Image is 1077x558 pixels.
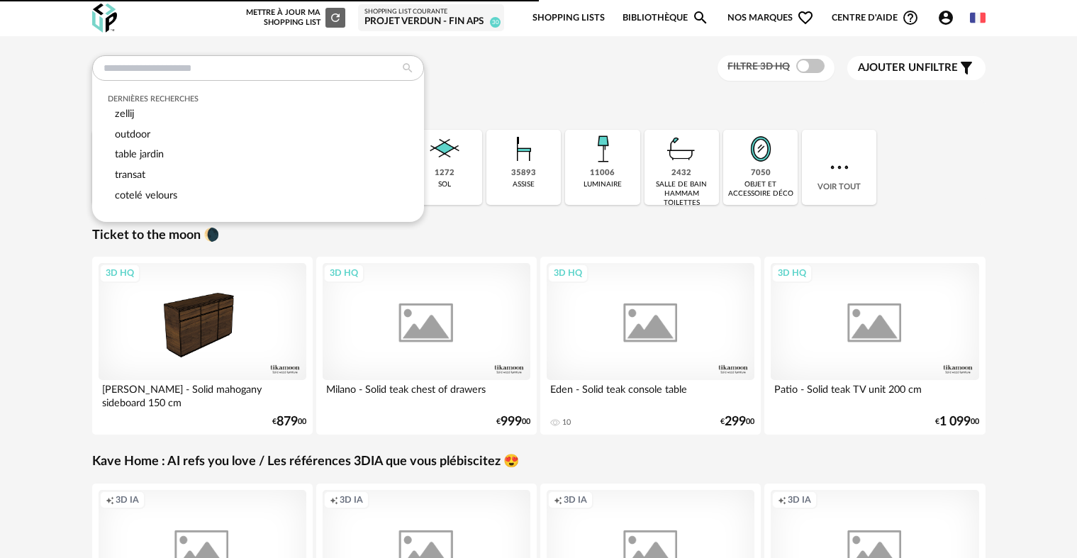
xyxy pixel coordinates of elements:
span: 3D IA [564,494,587,506]
div: 3D HQ [99,264,140,282]
div: € 00 [496,417,530,427]
div: 3D HQ [771,264,813,282]
div: Patio - Solid teak TV unit 200 cm [771,380,979,408]
span: Account Circle icon [937,9,961,26]
img: Luminaire.png [584,130,622,168]
img: fr [970,10,986,26]
div: € 00 [272,417,306,427]
span: 879 [277,417,298,427]
img: more.7b13dc1.svg [827,155,852,180]
a: Kave Home : AI refs you love / Les références 3DIA que vous plébiscitez 😍 [92,454,519,470]
a: Shopping List courante Projet Verdun - Fin APS 30 [364,8,498,28]
div: objet et accessoire déco [727,180,793,199]
span: Ajouter un [858,62,925,73]
a: 3D HQ [PERSON_NAME] - Solid mahogany sideboard 150 cm €87900 [92,257,313,435]
span: 1 099 [939,417,971,427]
img: Assise.png [505,130,543,168]
div: 1272 [435,168,454,179]
span: Magnify icon [692,9,709,26]
span: Account Circle icon [937,9,954,26]
img: Sol.png [425,130,464,168]
div: assise [513,180,535,189]
span: 299 [725,417,746,427]
span: Creation icon [554,494,562,506]
span: 999 [501,417,522,427]
span: filtre [858,61,958,75]
span: 30 [490,17,501,28]
span: Creation icon [106,494,114,506]
a: 3D HQ Milano - Solid teak chest of drawers €99900 [316,257,537,435]
span: outdoor [115,129,150,140]
div: 35893 [511,168,536,179]
div: Shopping List courante [364,8,498,16]
div: 2432 [671,168,691,179]
div: luminaire [584,180,622,189]
div: 3D HQ [323,264,364,282]
span: 3D IA [788,494,811,506]
a: 3D HQ Eden - Solid teak console table 10 €29900 [540,257,761,435]
div: salle de bain hammam toilettes [649,180,715,208]
span: cotelé velours [115,190,177,201]
div: Milano - Solid teak chest of drawers [323,380,531,408]
span: 3D IA [116,494,139,506]
span: Creation icon [330,494,338,506]
button: Ajouter unfiltre Filter icon [847,56,986,80]
span: 3D IA [340,494,363,506]
a: Shopping Lists [532,1,605,35]
a: BibliothèqueMagnify icon [623,1,709,35]
a: 3D HQ Patio - Solid teak TV unit 200 cm €1 09900 [764,257,986,435]
div: 7050 [751,168,771,179]
span: transat [115,169,145,180]
span: Centre d'aideHelp Circle Outline icon [832,9,919,26]
img: OXP [92,4,117,33]
div: Mettre à jour ma Shopping List [243,8,345,28]
img: Salle%20de%20bain.png [662,130,701,168]
div: Eden - Solid teak console table [547,380,755,408]
span: Help Circle Outline icon [902,9,919,26]
span: Refresh icon [329,13,342,21]
span: Heart Outline icon [797,9,814,26]
span: Nos marques [727,1,814,35]
span: table jardin [115,149,164,160]
div: € 00 [935,417,979,427]
a: Ticket to the moon 🌘 [92,228,219,244]
div: Dernières recherches [108,94,408,104]
div: 10 [562,418,571,428]
span: zellij [115,108,134,119]
div: Projet Verdun - Fin APS [364,16,498,28]
div: 3D HQ [547,264,588,282]
div: € 00 [720,417,754,427]
span: Filter icon [958,60,975,77]
span: Creation icon [778,494,786,506]
div: Voir tout [802,130,876,205]
div: [PERSON_NAME] - Solid mahogany sideboard 150 cm [99,380,307,408]
div: 11006 [590,168,615,179]
div: sol [438,180,451,189]
span: Filtre 3D HQ [727,62,790,72]
img: Miroir.png [742,130,780,168]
